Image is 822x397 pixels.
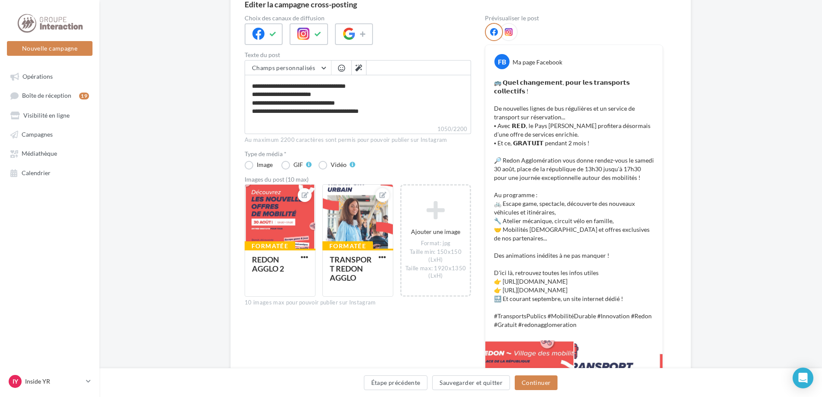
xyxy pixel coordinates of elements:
div: Vidéo [331,162,347,168]
button: Sauvegarder et quitter [432,375,510,390]
div: Open Intercom Messenger [793,368,813,388]
label: 1050/2200 [245,125,471,134]
a: Médiathèque [5,145,94,161]
a: Visibilité en ligne [5,107,94,123]
div: GIF [293,162,303,168]
a: Boîte de réception19 [5,87,94,103]
label: Choix des canaux de diffusion [245,15,471,21]
div: Image [257,162,273,168]
div: 10 images max pour pouvoir publier sur Instagram [245,299,471,307]
span: Boîte de réception [22,92,71,99]
button: Champs personnalisés [245,61,331,75]
span: Médiathèque [22,150,57,157]
p: Inside YR [25,377,83,386]
span: Champs personnalisés [252,64,315,71]
a: Calendrier [5,165,94,180]
label: Type de média * [245,151,471,157]
label: Texte du post [245,52,471,58]
span: Calendrier [22,169,51,176]
div: FB [494,54,510,69]
div: Images du post (10 max) [245,176,471,182]
span: Campagnes [22,131,53,138]
a: Opérations [5,68,94,84]
div: TRANSPORT REDON AGGLO [330,255,372,282]
div: Editer la campagne cross-posting [245,0,357,8]
span: IY [13,377,18,386]
p: 🚌 𝗤𝘂𝗲𝗹 𝗰𝗵𝗮𝗻𝗴𝗲𝗺𝗲𝗻𝘁, 𝗽𝗼𝘂𝗿 𝗹𝗲𝘀 𝘁𝗿𝗮𝗻𝘀𝗽𝗼𝗿𝘁𝘀 𝗰𝗼𝗹𝗹𝗲𝗰𝘁𝗶𝗳𝘀 ! De nouvelles lignes de bus régulières et un s... [494,78,654,329]
div: Prévisualiser le post [485,15,663,21]
span: Opérations [22,73,53,80]
div: Formatée [322,241,373,251]
span: Visibilité en ligne [23,112,70,119]
div: Au maximum 2200 caractères sont permis pour pouvoir publier sur Instagram [245,136,471,144]
div: Ma page Facebook [513,58,562,67]
div: Formatée [245,241,295,251]
button: Étape précédente [364,375,428,390]
div: 19 [79,93,89,99]
div: REDON AGGLO 2 [252,255,284,273]
a: IY Inside YR [7,373,92,390]
button: Nouvelle campagne [7,41,92,56]
button: Continuer [515,375,558,390]
a: Campagnes [5,126,94,142]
